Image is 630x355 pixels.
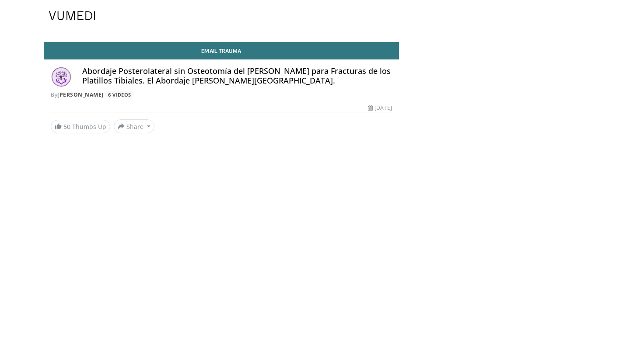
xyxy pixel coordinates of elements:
img: VuMedi Logo [49,11,95,20]
h4: Abordaje Posterolateral sin Osteotomía del [PERSON_NAME] para Fracturas de los Platillos Tibiales... [82,66,392,85]
a: 50 Thumbs Up [51,120,110,133]
div: [DATE] [368,104,392,112]
a: [PERSON_NAME] [57,91,104,98]
img: Avatar [51,66,72,87]
button: Share [114,119,154,133]
div: By [51,91,392,99]
a: 6 Videos [105,91,134,98]
span: 50 [63,122,70,131]
a: Email Trauma [44,42,399,59]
